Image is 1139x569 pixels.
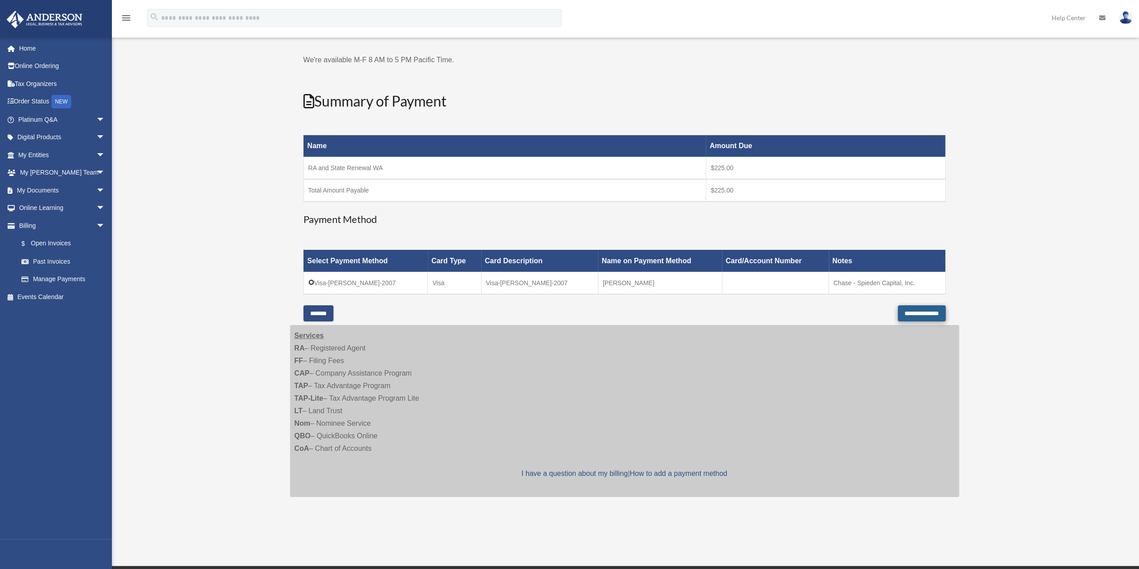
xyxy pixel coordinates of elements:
[294,369,310,377] strong: CAP
[630,470,727,477] a: How to add a payment method
[6,57,119,75] a: Online Ordering
[96,111,114,129] span: arrow_drop_down
[294,357,303,364] strong: FF
[722,250,828,272] th: Card/Account Number
[294,419,311,427] strong: Nom
[303,135,706,157] th: Name
[96,164,114,182] span: arrow_drop_down
[829,250,946,272] th: Notes
[294,467,955,480] p: |
[6,146,119,164] a: My Entitiesarrow_drop_down
[6,199,119,217] a: Online Learningarrow_drop_down
[303,179,706,201] td: Total Amount Payable
[6,217,114,235] a: Billingarrow_drop_down
[303,272,428,294] td: Visa-[PERSON_NAME]-2007
[6,181,119,199] a: My Documentsarrow_drop_down
[294,344,305,352] strong: RA
[290,325,959,497] div: – Registered Agent – Filing Fees – Company Assistance Program – Tax Advantage Program – Tax Advan...
[1119,11,1132,24] img: User Pic
[294,332,324,339] strong: Services
[294,445,309,452] strong: CoA
[13,235,110,253] a: $Open Invoices
[13,270,114,288] a: Manage Payments
[706,179,945,201] td: $225.00
[96,146,114,164] span: arrow_drop_down
[6,111,119,128] a: Platinum Q&Aarrow_drop_down
[598,250,722,272] th: Name on Payment Method
[829,272,946,294] td: Chase - Spieden Capital, Inc.
[706,157,945,180] td: $225.00
[96,181,114,200] span: arrow_drop_down
[6,288,119,306] a: Events Calendar
[706,135,945,157] th: Amount Due
[6,164,119,182] a: My [PERSON_NAME] Teamarrow_drop_down
[6,128,119,146] a: Digital Productsarrow_drop_down
[96,128,114,147] span: arrow_drop_down
[13,252,114,270] a: Past Invoices
[428,272,481,294] td: Visa
[96,217,114,235] span: arrow_drop_down
[294,407,303,415] strong: LT
[6,93,119,111] a: Order StatusNEW
[26,238,31,249] span: $
[521,470,627,477] a: I have a question about my billing
[294,394,324,402] strong: TAP-Lite
[121,13,132,23] i: menu
[149,12,159,22] i: search
[294,432,311,440] strong: QBO
[303,54,946,66] p: We're available M-F 8 AM to 5 PM Pacific Time.
[4,11,85,28] img: Anderson Advisors Platinum Portal
[6,75,119,93] a: Tax Organizers
[51,95,71,108] div: NEW
[481,250,598,272] th: Card Description
[481,272,598,294] td: Visa-[PERSON_NAME]-2007
[303,91,946,111] h2: Summary of Payment
[303,213,946,227] h3: Payment Method
[96,199,114,218] span: arrow_drop_down
[121,16,132,23] a: menu
[303,157,706,180] td: RA and State Renewal WA
[6,39,119,57] a: Home
[294,382,308,389] strong: TAP
[428,250,481,272] th: Card Type
[303,250,428,272] th: Select Payment Method
[598,272,722,294] td: [PERSON_NAME]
